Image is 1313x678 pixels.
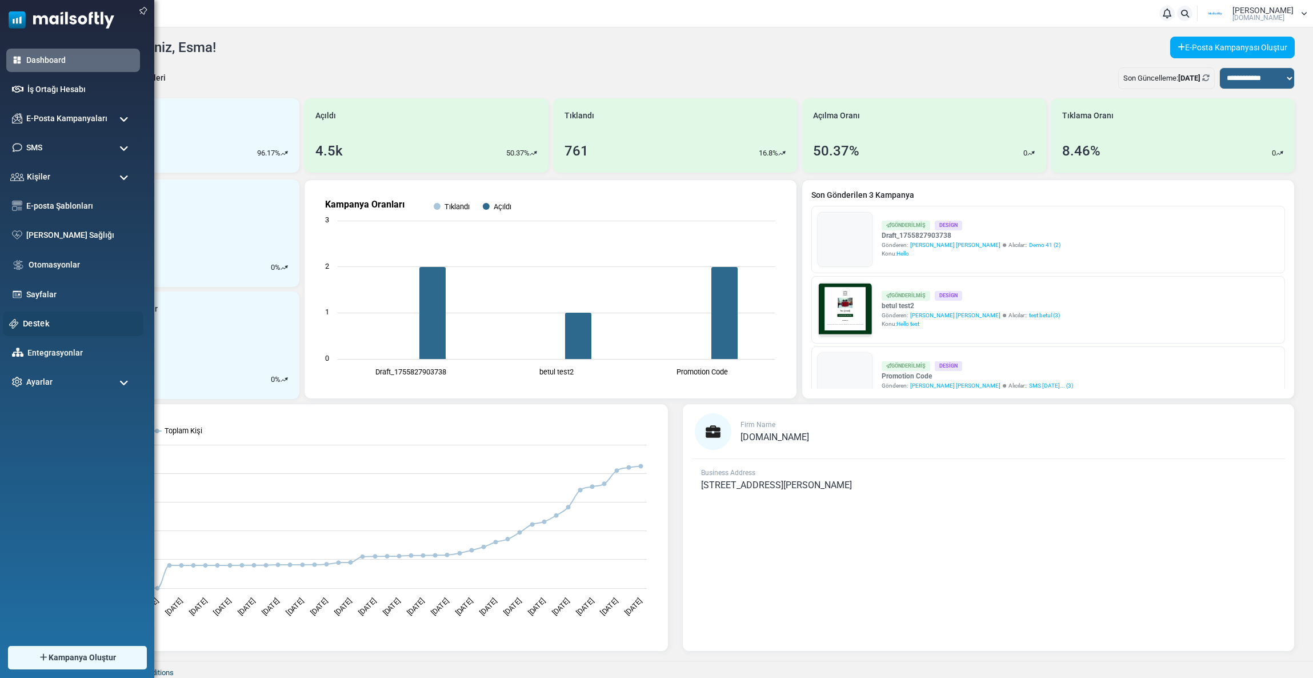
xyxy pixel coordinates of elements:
[375,368,446,376] text: Draft_1755827903738
[813,141,859,161] div: 50.37%
[526,596,547,617] text: [DATE]
[325,354,329,362] text: 0
[26,200,134,212] a: E-posta Şablonları
[759,147,778,159] p: 16.8%
[188,596,209,617] text: [DATE]
[1023,147,1027,159] p: 0
[506,147,530,159] p: 50.37%
[910,241,1000,249] span: [PERSON_NAME] [PERSON_NAME]
[9,319,19,329] img: support-icon.svg
[12,289,22,300] img: landing_pages.svg
[315,110,336,122] span: Açıldı
[813,110,860,122] span: Açılma Oranı
[29,259,134,271] a: Otomasyonlar
[896,250,909,257] span: Hello
[494,202,511,211] text: Açıldı
[55,180,299,287] a: Yeni Kişiler 10634 0%
[1232,14,1284,21] span: [DOMAIN_NAME]
[12,142,22,153] img: sms-icon.png
[271,262,288,273] div: %
[12,230,22,240] img: domain-health-icon.svg
[12,55,22,65] img: dashboard-icon-active.svg
[12,113,22,123] img: campaigns-icon.png
[406,596,426,617] text: [DATE]
[1062,110,1114,122] span: Tıklama Oranı
[882,230,1060,241] a: Draft_1755827903738
[1029,241,1060,249] a: Demo 41 (2)
[27,347,134,359] a: Entegrasyonlar
[27,171,50,183] span: Kişiler
[935,291,962,301] div: Design
[740,433,809,442] a: [DOMAIN_NAME]
[910,311,1000,320] span: [PERSON_NAME] [PERSON_NAME]
[26,54,134,66] a: Dashboard
[478,596,498,617] text: [DATE]
[1201,5,1307,22] a: User Logo [PERSON_NAME] [DOMAIN_NAME]
[26,113,107,125] span: E-Posta Kampanyaları
[1272,147,1276,159] p: 0
[150,233,245,242] strong: Shop Now and Save Big!
[26,142,42,154] span: SMS
[165,426,202,435] text: Toplam Kişi
[325,262,329,270] text: 2
[12,201,22,211] img: email-templates-icon.svg
[623,596,643,617] text: [DATE]
[212,596,233,617] text: [DATE]
[882,381,1073,390] div: Gönderen: Alıcılar::
[333,596,354,617] text: [DATE]
[811,189,1285,201] a: Son Gönderilen 3 Kampanya
[882,249,1060,258] div: Konu:
[1170,37,1295,58] a: E-Posta Kampanyası Oluştur
[309,596,329,617] text: [DATE]
[935,221,962,230] div: Design
[12,258,25,272] img: workflow.svg
[701,469,755,477] span: Business Address
[1062,141,1100,161] div: 8.46%
[1178,74,1200,82] b: [DATE]
[257,147,281,159] p: 96.17%
[740,432,809,442] span: [DOMAIN_NAME]
[882,371,1073,381] a: Promotion Code
[325,199,405,210] text: Kampanya Oranları
[139,227,256,248] a: Shop Now and Save Big!
[325,308,329,316] text: 1
[51,198,343,216] h1: Test {(email)}
[882,221,930,230] div: Gönderilmiş
[271,262,275,273] p: 0
[26,289,134,301] a: Sayfalar
[10,173,24,181] img: contacts-icon.svg
[1232,6,1294,14] span: [PERSON_NAME]
[445,202,470,211] text: Tıklandı
[236,596,257,617] text: [DATE]
[26,376,53,388] span: Ayarlar
[910,381,1000,390] span: [PERSON_NAME] [PERSON_NAME]
[565,141,589,161] div: 761
[882,320,1060,328] div: Konu:
[163,596,184,617] text: [DATE]
[454,596,474,617] text: [DATE]
[1029,381,1073,390] a: SMS [DATE]... (3)
[502,596,523,617] text: [DATE]
[882,241,1060,249] div: Gönderen: Alıcılar::
[271,374,288,385] div: %
[1201,5,1230,22] img: User Logo
[740,421,775,429] span: Firm Name
[1118,67,1215,89] div: Son Güncelleme:
[935,361,962,371] div: Design
[261,596,281,617] text: [DATE]
[23,317,137,330] a: Destek
[49,652,116,664] span: Kampanya Oluştur
[60,300,334,311] p: Lorem ipsum dolor sit amet, consectetur adipiscing elit, sed do eiusmod tempor incididunt
[565,110,594,122] span: Tıklandı
[1202,74,1210,82] a: Refresh Stats
[882,361,930,371] div: Gönderilmiş
[314,189,787,389] svg: Kampanya Oranları
[882,291,930,301] div: Gönderilmiş
[175,270,219,280] strong: Follow Us
[701,480,852,490] span: [STREET_ADDRESS][PERSON_NAME]
[315,141,343,161] div: 4.5k
[27,83,134,95] a: İş Ortağı Hesabı
[677,368,728,376] text: Promotion Code
[65,413,658,642] svg: Toplam Kişi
